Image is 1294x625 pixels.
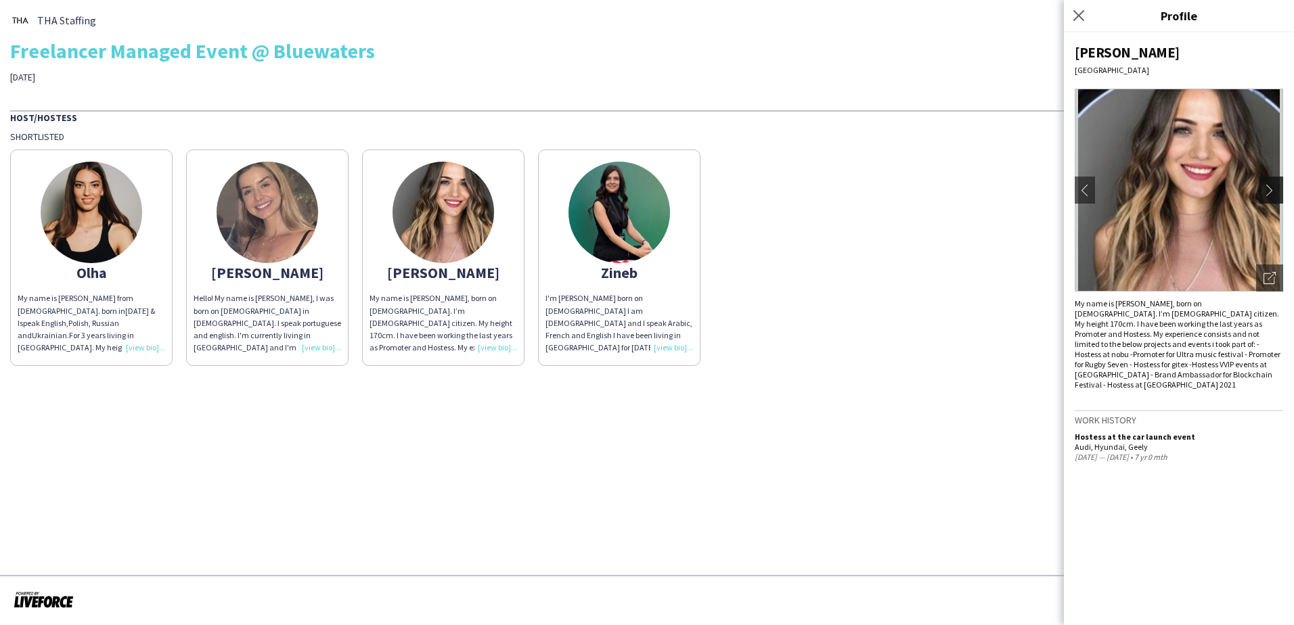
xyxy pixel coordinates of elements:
[1064,7,1294,24] h3: Profile
[194,292,341,354] div: Hello! My name is [PERSON_NAME], I was born on [DEMOGRAPHIC_DATA] in [DEMOGRAPHIC_DATA]. I speak ...
[10,71,456,83] div: [DATE]
[20,318,68,328] span: speak English,
[194,267,341,279] div: [PERSON_NAME]
[10,131,1284,143] div: Shortlisted
[370,267,517,279] div: [PERSON_NAME]
[41,162,142,263] img: thumb-62d470ed85d64.jpeg
[32,330,69,340] span: Ukrainian.
[14,590,74,609] img: Powered by Liveforce
[18,330,160,439] span: For 3 years living in [GEOGRAPHIC_DATA]. My height is 175. Have good experience and professional ...
[10,110,1284,124] div: Host/Hostess
[217,162,318,263] img: thumb-2a57d731-b7b6-492a-b9b5-2b59371f8645.jpg
[1075,452,1283,462] div: [DATE] — [DATE] • 7 yr 0 mth
[1075,43,1283,62] div: [PERSON_NAME]
[18,293,133,315] span: My name is [PERSON_NAME] from [DEMOGRAPHIC_DATA]. born in
[370,292,517,354] div: My name is [PERSON_NAME], born on [DEMOGRAPHIC_DATA]. I’m [DEMOGRAPHIC_DATA] citizen. My height 1...
[1075,298,1283,390] div: My name is [PERSON_NAME], born on [DEMOGRAPHIC_DATA]. I’m [DEMOGRAPHIC_DATA] citizen. My height 1...
[1075,442,1283,452] div: Audi, Hyundai, Geely
[68,318,91,328] span: Polish,
[545,267,693,279] div: Zineb
[545,292,693,354] div: I'm [PERSON_NAME] born on [DEMOGRAPHIC_DATA] I am [DEMOGRAPHIC_DATA] and I speak Arabic, French a...
[10,10,30,30] img: thumb-0b1c4840-441c-4cf7-bc0f-fa59e8b685e2..jpg
[18,267,165,279] div: Olha
[1075,414,1283,426] h3: Work history
[1075,89,1283,292] img: Crew avatar or photo
[1075,432,1283,442] div: Hostess at the car launch event
[10,41,1284,61] div: Freelancer Managed Event @ Bluewaters
[1075,65,1283,75] div: [GEOGRAPHIC_DATA]
[37,14,96,26] span: THA Staffing
[1256,264,1283,292] div: Open photos pop-in
[568,162,670,263] img: thumb-8fa862a2-4ba6-4d8c-b812-4ab7bb08ac6d.jpg
[393,162,494,263] img: thumb-631da699cf0df.jpeg
[18,306,155,328] span: [DATE] & I
[18,318,119,340] span: Russian and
